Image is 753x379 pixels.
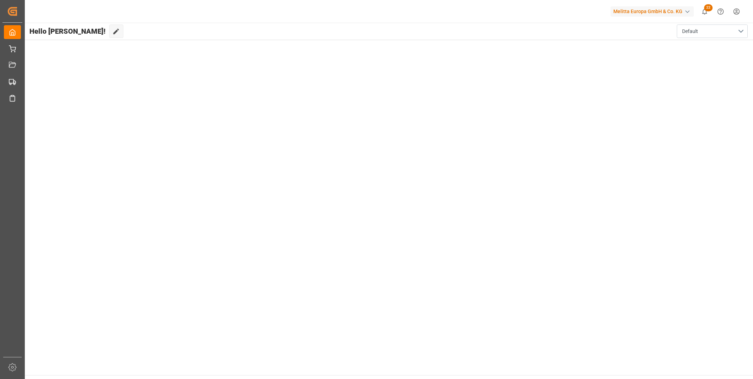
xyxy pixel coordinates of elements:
span: Hello [PERSON_NAME]! [29,24,106,38]
button: show 22 new notifications [697,4,713,20]
span: Default [682,28,698,35]
button: Help Center [713,4,729,20]
button: open menu [677,24,748,38]
button: Melitta Europa GmbH & Co. KG [610,5,697,18]
span: 22 [704,4,713,11]
div: Melitta Europa GmbH & Co. KG [610,6,694,17]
